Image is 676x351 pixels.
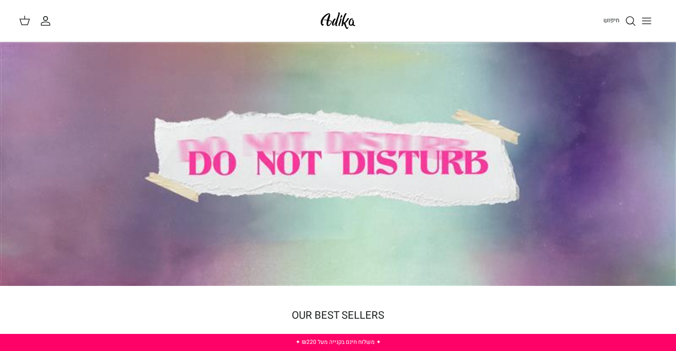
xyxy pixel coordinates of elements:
a: OUR BEST SELLERS [292,308,384,323]
a: חיפוש [603,15,636,27]
a: החשבון שלי [40,15,55,27]
a: ✦ משלוח חינם בקנייה מעל ₪220 ✦ [296,338,381,346]
button: Toggle menu [636,10,657,31]
img: Adika IL [318,9,358,32]
span: חיפוש [603,16,620,25]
